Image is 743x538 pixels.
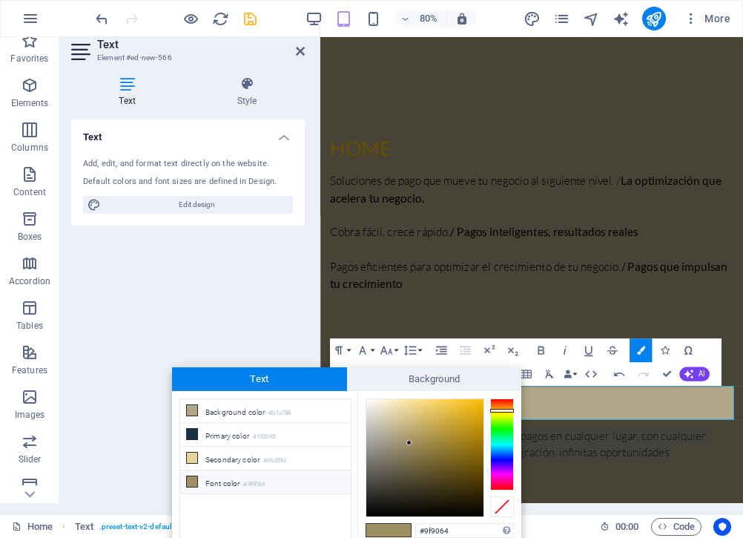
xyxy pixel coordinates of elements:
span: More [684,11,730,26]
button: Paragraph Format [330,338,352,361]
button: Code [651,518,701,536]
small: #9f9064 [243,479,265,490]
p: Slider [19,453,42,465]
button: Font Size [377,338,400,361]
h2: Text [97,38,305,51]
button: Unordered List [429,361,452,385]
p: Images [15,409,45,421]
button: Special Characters [677,338,699,361]
button: Italic (⌘I) [553,338,575,361]
button: publish [642,7,666,30]
p: Accordion [9,275,50,287]
small: #193045 [253,432,275,442]
i: AI Writer [612,10,630,27]
h6: 80% [417,10,440,27]
i: Undo: Add element (Ctrl+Z) [93,10,110,27]
span: . preset-text-v2-default [99,518,174,536]
span: Edit design [105,196,288,214]
button: design [524,10,541,27]
p: Boxes [18,231,42,243]
button: Subscript [501,338,524,361]
button: Line Height [401,338,423,361]
button: Decrease Indent [454,338,476,361]
span: Text [172,367,347,391]
button: Superscript [478,338,500,361]
i: On resize automatically adjust zoom level to fit chosen device. [455,12,469,25]
button: Clear Formatting [538,361,561,385]
span: Code [658,518,695,536]
div: Clear Color Selection [490,496,514,517]
button: Increase Indent [430,338,452,361]
button: More [678,7,736,30]
h4: Style [189,76,305,108]
button: Redo (⌘⇧Z) [632,361,654,385]
nav: breadcrumb [75,518,250,536]
span: #9f9064 [389,524,411,537]
span: Background [347,367,522,391]
button: Insert Link [491,361,513,385]
span: AI [699,370,705,378]
i: Reload page [212,10,229,27]
span: Click to select. Double-click to edit [75,518,93,536]
li: Font color [180,470,351,494]
button: undo [93,10,110,27]
p: Tables [16,320,43,332]
li: Secondary color [180,447,351,470]
p: Features [12,364,47,376]
div: Add, edit, and format text directly on the website. [83,158,293,171]
span: 00 00 [615,518,638,536]
button: Click here to leave preview mode and continue editing [182,10,199,27]
button: Align Justify [401,361,423,385]
i: Design (Ctrl+Alt+Y) [524,10,541,27]
div: Default colors and font sizes are defined in Design. [83,176,293,188]
button: Align Center [354,361,376,385]
button: Ordered List [452,361,475,385]
p: Favorites [10,53,48,65]
p: Elements [11,97,49,109]
button: Ordered List [475,361,485,385]
button: Edit design [83,196,293,214]
span: #9f9064 [366,524,389,537]
button: Bold (⌘B) [529,338,552,361]
button: Font Family [354,338,376,361]
i: Pages (Ctrl+Alt+S) [553,10,570,27]
button: Strikethrough [601,338,623,361]
h3: Element #ed-new-566 [97,51,275,65]
button: Data Bindings [562,361,578,385]
button: Colors [630,338,652,361]
button: pages [553,10,571,27]
button: Underline (⌘U) [577,338,599,361]
a: Click to cancel selection. Double-click to open Pages [12,518,53,536]
button: HTML [580,361,602,385]
p: Content [13,186,46,198]
button: save [241,10,259,27]
button: text_generator [612,10,630,27]
button: Usercentrics [713,518,731,536]
h4: Text [71,119,305,146]
small: #b1a788 [268,408,291,419]
i: Save (Ctrl+S) [242,10,259,27]
small: #e6d59d [263,456,285,466]
p: Columns [11,142,48,154]
button: 80% [394,10,447,27]
button: AI [679,367,710,381]
button: Align Left [330,361,352,385]
li: Background color [180,399,351,423]
button: navigator [583,10,601,27]
button: Confirm (⌘+⏎) [656,361,678,385]
li: Primary color [180,423,351,447]
button: reload [211,10,229,27]
button: Undo (⌘Z) [608,361,630,385]
span: : [626,521,628,532]
i: Publish [645,10,662,27]
h6: Session time [600,518,639,536]
button: Icons [653,338,676,361]
button: Align Right [377,361,400,385]
button: Insert Table [515,361,537,385]
h4: Text [71,76,189,108]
